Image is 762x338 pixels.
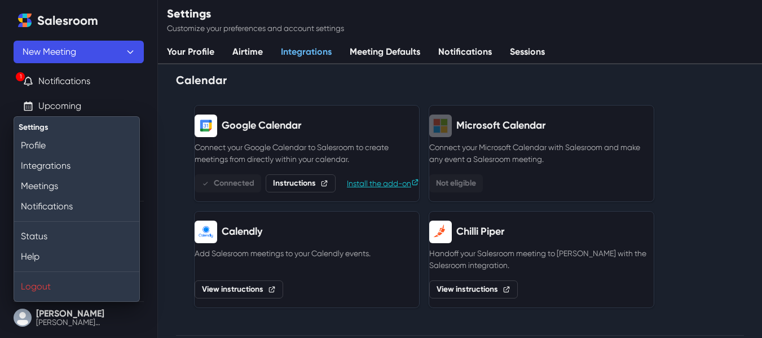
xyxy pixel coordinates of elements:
[14,9,36,32] a: Home
[14,276,139,297] button: Logout
[195,248,419,271] p: Add Salesroom meetings to your Calendly events.
[429,174,483,192] button: Not eligible
[223,41,272,64] a: Airtime
[456,226,504,238] h2: Chilli Piper
[19,121,130,133] p: Settings
[38,99,81,113] a: Upcoming
[429,41,501,64] a: Notifications
[14,156,139,176] a: Integrations
[429,115,452,137] img: Microsoft Calendar logo
[429,221,452,243] img: Chilli Piper logo
[14,135,139,156] a: Profile
[195,221,217,243] img: Calendly logo
[195,280,283,299] a: View instructions
[14,306,144,329] button: User menu
[195,142,419,165] p: Connect your Google Calendar to Salesroom to create meetings from directly within your calendar.
[37,14,98,28] h2: Salesroom
[167,7,344,20] h2: Settings
[14,196,139,217] a: Notifications
[14,70,144,93] button: 1Notifications
[222,226,262,238] h2: Calendly
[14,226,139,247] a: Status
[429,248,654,271] p: Handoff your Salesroom meeting to [PERSON_NAME] with the Salesroom integration.
[501,41,554,64] a: Sessions
[341,41,429,64] a: Meeting Defaults
[158,41,223,64] a: Your Profile
[14,176,139,196] a: Meetings
[222,120,301,132] h2: Google Calendar
[272,41,341,64] a: Integrations
[167,23,344,34] p: Customize your preferences and account settings
[195,174,261,192] button: Connected
[266,174,336,192] a: Instructions
[456,120,545,132] h2: Microsoft Calendar
[176,73,744,87] h2: Calendar
[347,178,419,190] a: Install the add-on
[429,142,654,165] p: Connect your Microsoft Calendar with Salesroom and make any event a Salesroom meeting.
[14,41,144,63] button: New Meeting
[195,115,217,137] img: Google Calendar logo
[429,280,518,299] a: View instructions
[14,247,139,267] a: Help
